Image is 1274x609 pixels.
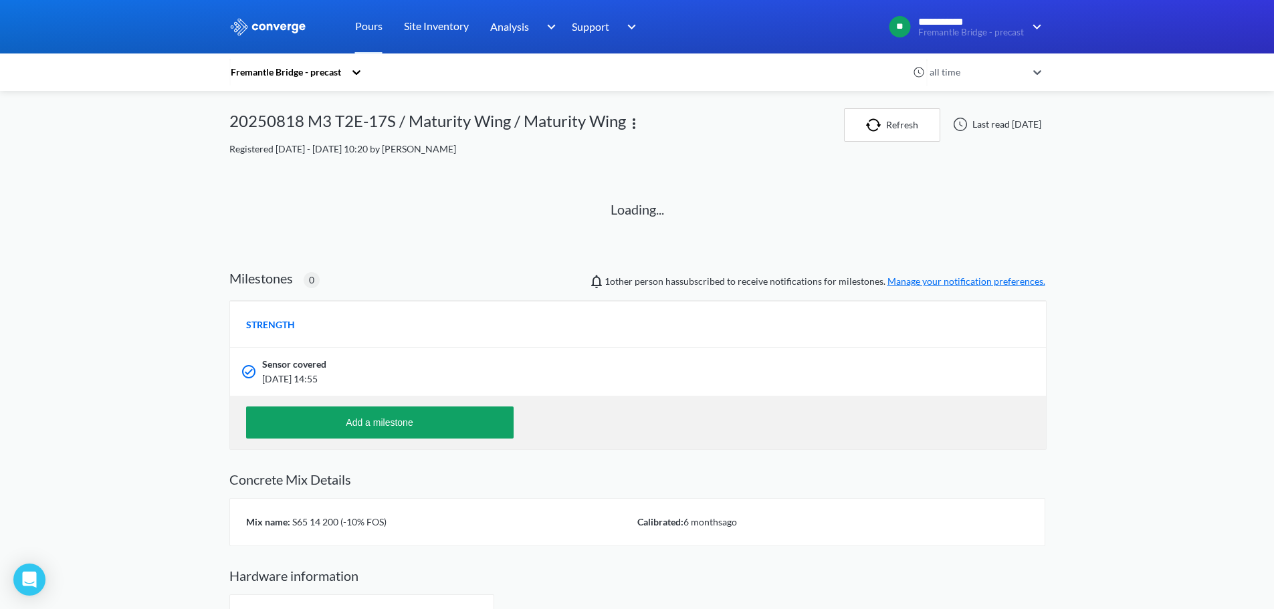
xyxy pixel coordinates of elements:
[538,19,559,35] img: downArrow.svg
[229,18,307,35] img: logo_ewhite.svg
[13,564,45,596] div: Open Intercom Messenger
[246,516,290,527] span: Mix name:
[309,273,314,287] span: 0
[605,275,633,287] span: Michael Heathwood
[229,108,626,142] div: 20250818 M3 T2E-17S / Maturity Wing / Maturity Wing
[589,273,605,289] img: notifications-icon.svg
[1024,19,1045,35] img: downArrow.svg
[683,516,737,527] span: 6 months ago
[229,143,456,154] span: Registered [DATE] - [DATE] 10:20 by [PERSON_NAME]
[637,516,683,527] span: Calibrated:
[918,27,1024,37] span: Fremantle Bridge - precast
[605,274,1045,289] span: person has subscribed to receive notifications for milestones.
[913,66,925,78] img: icon-clock.svg
[946,116,1045,132] div: Last read [DATE]
[246,318,295,332] span: STRENGTH
[229,65,344,80] div: Fremantle Bridge - precast
[262,372,868,386] span: [DATE] 14:55
[290,516,387,527] span: S65 14 200 (-10% FOS)
[611,199,664,220] p: Loading...
[262,357,326,372] span: Sensor covered
[626,116,642,132] img: more.svg
[490,18,529,35] span: Analysis
[572,18,609,35] span: Support
[844,108,940,142] button: Refresh
[926,65,1027,80] div: all time
[229,471,1045,487] h2: Concrete Mix Details
[619,19,640,35] img: downArrow.svg
[887,275,1045,287] a: Manage your notification preferences.
[246,406,514,439] button: Add a milestone
[229,568,1045,584] h2: Hardware information
[229,270,293,286] h2: Milestones
[866,118,886,132] img: icon-refresh.svg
